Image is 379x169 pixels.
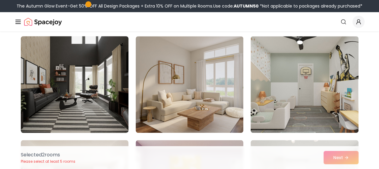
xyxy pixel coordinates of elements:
[234,3,259,9] b: AUTUMN50
[24,16,62,28] img: Spacejoy Logo
[251,36,358,133] img: Room room-9
[21,151,75,158] p: Selected 2 room s
[14,12,365,31] nav: Global
[18,34,131,135] img: Room room-7
[213,3,259,9] span: Use code:
[24,16,62,28] a: Spacejoy
[17,3,362,9] div: The Autumn Glow Event-Get 50% OFF All Design Packages + Extra 10% OFF on Multiple Rooms.
[21,159,75,164] p: Please select at least 5 rooms
[259,3,362,9] span: *Not applicable to packages already purchased*
[136,36,243,133] img: Room room-8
